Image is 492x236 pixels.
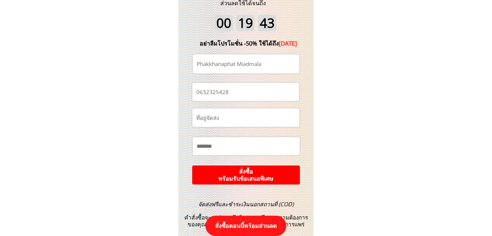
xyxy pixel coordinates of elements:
input: ที่อยู่จัดส่ง [195,108,297,127]
span: [DATE] [279,39,297,47]
input: เบอร์โทรศัพท์ [195,83,297,101]
div: อย่าลืมโปรโมชั่น -50% ใช้ได้ถึง [190,39,307,48]
span: จัดส่งฟรีและชำระเงินนอกสถานที่ (COD) [198,200,294,208]
p: สั่งซื้อ พร้อมรับข้อเสนอพิเศษ [189,165,302,185]
h3: คำสั่งซื้อจะถูกส่งตรงถึงบ้านคุณฟรีตามความต้องการของคุณในขณะที่ปิดมาตรฐานการป้องกันการแพร่ระบาด [180,201,312,235]
input: ชื่อ-นามสกุล [195,54,297,74]
p: สั่งซื้อตอนนี้พร้อมส่วนลด [205,216,286,236]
